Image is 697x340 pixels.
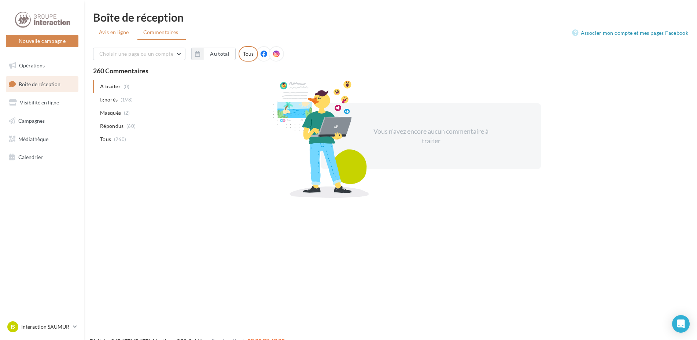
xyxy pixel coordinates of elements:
span: (198) [121,97,133,103]
div: Tous [239,46,258,62]
span: Avis en ligne [99,29,129,36]
span: Boîte de réception [19,81,60,87]
button: Au total [204,48,236,60]
button: Nouvelle campagne [6,35,78,47]
span: Calendrier [18,154,43,160]
span: Opérations [19,62,45,69]
button: Choisir une page ou un compte [93,48,185,60]
a: Campagnes [4,113,80,129]
span: Visibilité en ligne [20,99,59,106]
span: Masqués [100,109,121,117]
a: IS Interaction SAUMUR [6,320,78,334]
div: Vous n'avez encore aucun commentaire à traiter [368,127,494,145]
a: Visibilité en ligne [4,95,80,110]
a: Calendrier [4,149,80,165]
span: Médiathèque [18,136,48,142]
span: Choisir une page ou un compte [99,51,173,57]
span: Ignorés [100,96,118,103]
div: Open Intercom Messenger [672,315,690,333]
a: Opérations [4,58,80,73]
span: (2) [124,110,130,116]
div: Boîte de réception [93,12,688,23]
span: (260) [114,136,126,142]
p: Interaction SAUMUR [21,323,70,330]
span: (60) [126,123,136,129]
button: Au total [191,48,236,60]
span: Tous [100,136,111,143]
span: IS [11,323,15,330]
span: Répondus [100,122,124,130]
div: 260 Commentaires [93,67,688,74]
span: Campagnes [18,118,45,124]
a: Boîte de réception [4,76,80,92]
a: Médiathèque [4,132,80,147]
a: Associer mon compte et mes pages Facebook [572,29,688,37]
